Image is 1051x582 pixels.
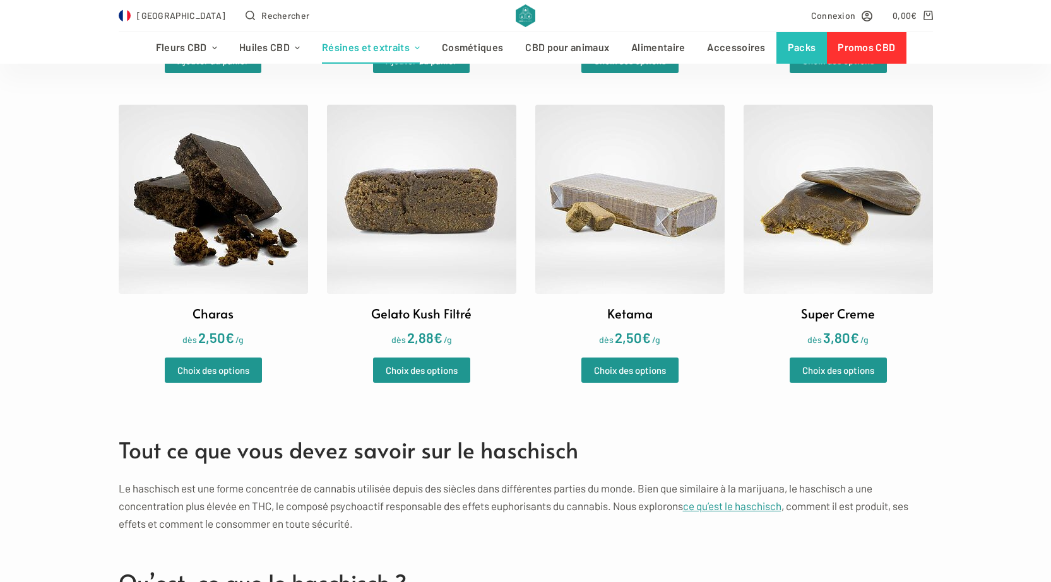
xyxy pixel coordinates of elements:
[193,304,234,323] h2: Charas
[776,32,827,64] a: Packs
[514,32,621,64] a: CBD pour animaux
[311,32,431,64] a: Résines et extraits
[444,334,452,345] span: /g
[261,8,309,23] span: Rechercher
[225,329,234,346] span: €
[145,32,906,64] nav: Menu d’en-tête
[860,334,869,345] span: /g
[790,358,887,383] a: Sélectionner les options pour “Super Creme”
[607,304,653,323] h2: Ketama
[599,334,614,345] span: dès
[137,8,225,23] span: [GEOGRAPHIC_DATA]
[911,10,917,21] span: €
[165,358,262,383] a: Sélectionner les options pour “Charas”
[327,105,516,349] a: Gelato Kush Filtré dès2,88€/g
[371,304,472,323] h2: Gelato Kush Filtré
[119,433,933,467] h2: Tout ce que vous devez savoir sur le haschisch
[434,329,442,346] span: €
[119,9,131,22] img: FR Flag
[182,334,197,345] span: dès
[391,334,406,345] span: dès
[615,329,651,346] bdi: 2,50
[696,32,776,64] a: Accessoires
[801,304,875,323] h2: Super Creme
[373,358,470,383] a: Sélectionner les options pour “Gelato Kush Filtré”
[823,329,859,346] bdi: 3,80
[652,334,660,345] span: /g
[807,334,822,345] span: dès
[431,32,514,64] a: Cosmétiques
[811,8,856,23] span: Connexion
[621,32,696,64] a: Alimentaire
[145,32,228,64] a: Fleurs CBD
[246,8,309,23] button: Ouvrir le formulaire de recherche
[811,8,873,23] a: Connexion
[198,329,234,346] bdi: 2,50
[893,8,932,23] a: Panier d’achat
[119,479,933,532] p: Le haschisch est une forme concentrée de cannabis utilisée depuis des siècles dans différentes pa...
[683,499,781,512] a: ce qu’est le haschisch
[893,10,917,21] bdi: 0,00
[235,334,244,345] span: /g
[827,32,906,64] a: Promos CBD
[407,329,442,346] bdi: 2,88
[119,105,308,349] a: Charas dès2,50€/g
[228,32,311,64] a: Huiles CBD
[642,329,651,346] span: €
[535,105,725,349] a: Ketama dès2,50€/g
[516,4,535,27] img: CBD Alchemy
[581,358,679,383] a: Sélectionner les options pour “Ketama”
[744,105,933,349] a: Super Creme dès3,80€/g
[850,329,859,346] span: €
[119,8,226,23] a: Select Country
